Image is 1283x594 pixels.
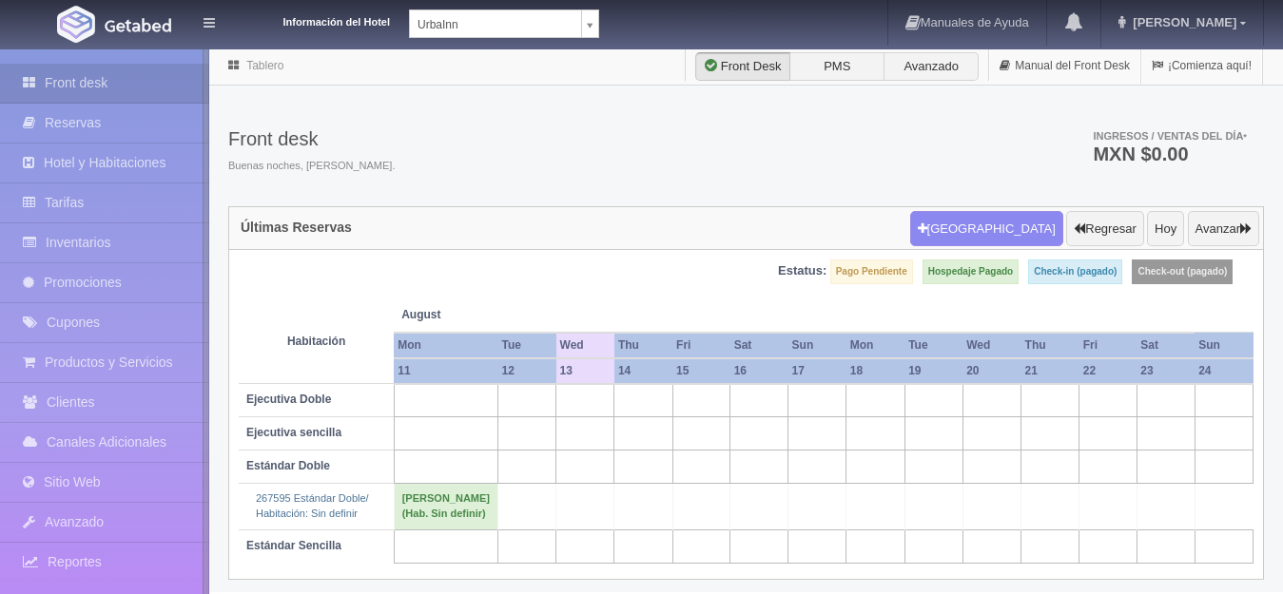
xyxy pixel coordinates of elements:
label: Check-out (pagado) [1132,259,1233,284]
span: [PERSON_NAME] [1128,15,1236,29]
a: ¡Comienza aquí! [1141,48,1262,85]
b: Ejecutiva Doble [246,393,331,406]
th: 11 [394,358,497,384]
th: 24 [1195,358,1253,384]
th: Thu [614,333,672,358]
th: 16 [730,358,788,384]
label: Front Desk [695,52,790,81]
span: Buenas noches, [PERSON_NAME]. [228,159,395,174]
th: Sun [788,333,846,358]
a: Tablero [246,59,283,72]
th: 20 [962,358,1021,384]
th: 13 [556,358,614,384]
th: Sun [1195,333,1253,358]
th: Fri [1079,333,1137,358]
th: Fri [672,333,730,358]
th: Mon [846,333,904,358]
th: Sat [730,333,788,358]
a: UrbaInn [409,10,599,38]
b: Estándar Sencilla [246,539,341,552]
b: Estándar Doble [246,459,330,472]
span: August [401,307,548,323]
h4: Últimas Reservas [241,220,352,235]
th: 22 [1079,358,1137,384]
th: Thu [1021,333,1079,358]
a: 267595 Estándar Doble/Habitación: Sin definir [256,492,369,519]
th: 19 [904,358,962,384]
strong: Habitación [287,335,345,348]
th: Mon [394,333,497,358]
h3: Front desk [228,128,395,149]
th: 18 [846,358,904,384]
b: Ejecutiva sencilla [246,426,341,439]
label: Hospedaje Pagado [923,259,1019,284]
label: PMS [789,52,884,81]
th: Tue [498,333,556,358]
span: UrbaInn [418,10,573,39]
td: [PERSON_NAME] (Hab. Sin definir) [394,484,497,529]
button: [GEOGRAPHIC_DATA] [910,211,1063,247]
th: 23 [1137,358,1195,384]
th: 15 [672,358,730,384]
label: Estatus: [778,262,826,280]
th: Wed [556,333,614,358]
button: Hoy [1147,211,1184,247]
th: Wed [962,333,1021,358]
th: 21 [1021,358,1079,384]
th: 17 [788,358,846,384]
span: Ingresos / Ventas del día [1093,130,1247,142]
label: Pago Pendiente [830,259,913,284]
img: Getabed [105,18,171,32]
th: Tue [904,333,962,358]
a: Manual del Front Desk [989,48,1140,85]
img: Getabed [57,6,95,43]
th: 12 [498,358,556,384]
h3: MXN $0.00 [1093,144,1247,163]
button: Regresar [1066,211,1143,247]
label: Check-in (pagado) [1028,259,1122,284]
th: Sat [1137,333,1195,358]
button: Avanzar [1188,211,1259,247]
dt: Información del Hotel [238,10,390,30]
label: Avanzado [884,52,979,81]
th: 14 [614,358,672,384]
